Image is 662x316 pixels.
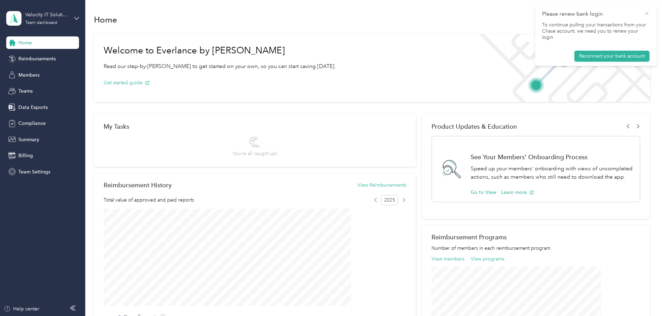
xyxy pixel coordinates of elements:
span: Members [18,71,40,79]
span: Billing [18,152,33,159]
button: View Reimbursements [357,181,406,189]
button: Learn more [501,189,534,196]
p: Speed up your members' onboarding with views of uncompleted actions, such as members who still ne... [471,164,633,181]
h2: Reimbursement Programs [432,233,640,241]
span: Teams [18,87,33,95]
button: Reconnect your bank account [574,51,650,62]
h1: See Your Members' Onboarding Process [471,153,633,161]
button: Get started guide [104,79,150,86]
div: My Tasks [104,123,406,130]
button: Help center [4,305,39,313]
span: Team Settings [18,168,50,176]
p: To continue pulling your transactions from your Chase account, we need you to renew your login [542,22,650,41]
iframe: Everlance-gr Chat Button Frame [623,277,662,316]
h1: Welcome to Everlance by [PERSON_NAME] [104,45,336,56]
img: Welcome to everlance [472,34,650,102]
span: Product Updates & Education [432,123,517,130]
span: 2025 [381,195,398,205]
p: Read our step-by-[PERSON_NAME] to get started on your own, so you can start saving [DATE]. [104,62,336,71]
h1: Home [94,16,117,23]
span: Total value of approved and paid reports [104,196,194,204]
div: Velocity IT Solutions [25,11,69,18]
span: Compliance [18,120,46,127]
div: Team dashboard [25,21,57,25]
span: Reimbursements [18,55,56,62]
span: Home [18,39,32,46]
button: Go to View [471,189,496,196]
span: Data Exports [18,104,48,111]
p: Please renew bank login [542,10,639,18]
span: You’re all caught up! [233,150,277,157]
h2: Reimbursement History [104,181,172,189]
p: Number of members in each reimbursement program. [432,245,640,252]
button: View programs [471,255,504,263]
button: View members [432,255,464,263]
span: Summary [18,136,39,143]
